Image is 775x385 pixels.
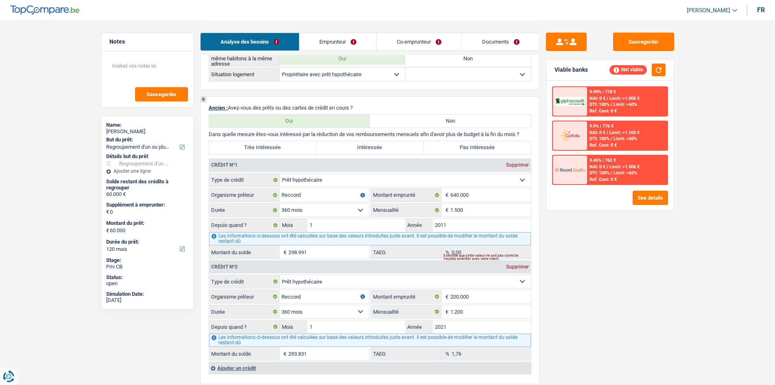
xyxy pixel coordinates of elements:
[405,219,433,232] label: Année
[209,204,279,217] label: Durée
[589,158,616,163] div: 9.45% | 762 €
[441,189,450,202] span: €
[209,189,279,202] label: Organisme prêteur
[201,33,299,51] a: Analyse des besoins
[209,219,280,232] label: Depuis quand ?
[607,96,608,101] span: /
[106,274,189,281] div: Status:
[433,219,531,232] input: AAAA
[611,136,612,141] span: /
[209,163,240,167] div: Crédit nº1
[106,191,189,198] div: 60.000 €
[209,141,317,154] label: Très Intéressée
[609,96,640,101] span: Limit: >1.000 €
[209,246,279,259] label: Montant du solde
[441,305,450,318] span: €
[209,362,531,374] div: Ajouter un crédit
[209,232,531,245] div: Les informations ci-dessous ont été calculées sur base des valeurs introduites juste avant. Il es...
[209,334,531,347] div: Les informations ci-dessous ont été calculées sur base des valeurs introduites juste avant. Il es...
[371,204,441,217] label: Mensualité
[106,202,187,208] label: Supplément à emprunter:
[371,290,441,303] label: Montant emprunté
[280,320,308,333] label: Mois
[370,114,531,128] label: Non
[609,130,640,135] span: Limit: >1.100 €
[209,105,228,111] span: Ancien :
[433,320,531,333] input: AAAA
[504,264,531,269] div: Supprimer
[209,320,280,333] label: Depuis quand ?
[106,178,189,191] div: Solde restant des crédits à regrouper
[405,320,433,333] label: Année
[443,255,531,259] div: Il semble que cette valeur ne soit pas correcte. Veuillez revérifier avec votre client.
[441,204,450,217] span: €
[589,136,609,141] span: DTI: 100%
[135,87,188,101] button: Sauvegarder
[607,130,608,135] span: /
[201,97,207,103] div: 6
[687,7,730,14] span: [PERSON_NAME]
[441,246,452,259] span: %
[106,128,189,135] div: [PERSON_NAME]
[555,128,585,143] img: Cofidis
[10,5,79,15] img: TopCompare Logo
[106,264,189,270] div: Priv CB
[106,257,189,264] div: Stage:
[146,92,177,97] span: Sauvegarder
[209,264,240,269] div: Crédit nº2
[106,227,109,234] span: €
[377,33,461,51] a: Co-emprunteur
[106,291,189,297] div: Simulation Date:
[589,177,617,182] div: Ref. Cost: 0 €
[279,347,288,360] span: €
[371,189,441,202] label: Montant emprunté
[279,246,288,259] span: €
[424,141,531,154] label: Pas Intéressée
[209,105,531,111] p: Avez-vous des prêts ou des cartes de crédit en cours ?
[611,102,612,107] span: /
[316,141,424,154] label: Intéressée
[106,209,109,215] span: €
[589,143,617,148] div: Ref. Cost: 0 €
[555,66,588,73] div: Viable banks
[609,164,640,169] span: Limit: >1.506 €
[613,170,637,176] span: Limit: <65%
[280,52,405,65] label: Oui
[106,168,189,174] div: Ajouter une ligne
[106,122,189,128] div: Name:
[589,123,613,129] div: 9.9% | 776 €
[106,220,187,227] label: Montant du prêt:
[209,290,279,303] label: Organisme prêteur
[209,68,279,81] th: Situation logement
[209,347,279,360] label: Montant du solde
[209,275,280,288] label: Type de crédit
[613,33,674,51] button: Sauvegarder
[209,114,370,128] label: Oui
[611,170,612,176] span: /
[209,50,279,66] th: Le co-demandeur et moi-même habitons à la même adresse
[589,89,616,95] div: 9.99% | 778 €
[308,320,406,333] input: MM
[106,280,189,287] div: open
[462,33,539,51] a: Documents
[589,96,605,101] span: NAI: 0 €
[441,290,450,303] span: €
[308,219,406,232] input: MM
[280,219,308,232] label: Mois
[607,164,608,169] span: /
[106,297,189,304] div: [DATE]
[633,191,668,205] button: See details
[589,102,609,107] span: DTI: 100%
[589,130,605,135] span: NAI: 0 €
[613,136,637,141] span: Limit: <60%
[441,347,452,360] span: %
[371,305,441,318] label: Mensualité
[371,246,441,259] label: TAEG
[609,65,647,74] div: Not viable
[109,38,186,45] h5: Notes
[106,136,187,143] label: But du prêt:
[589,170,609,176] span: DTI: 100%
[299,33,376,51] a: Emprunteur
[209,174,280,187] label: Type de crédit
[405,52,530,65] label: Non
